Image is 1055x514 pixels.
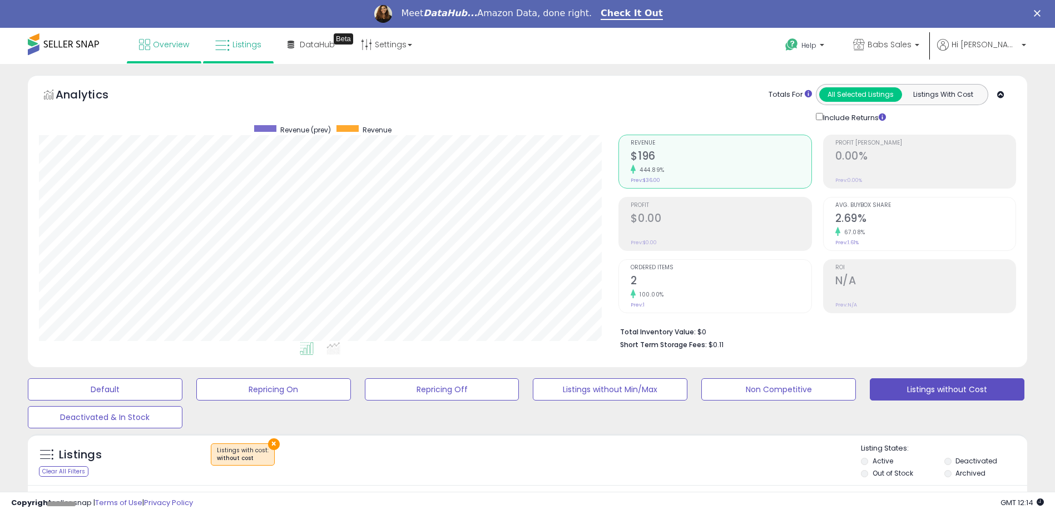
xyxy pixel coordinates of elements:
[39,466,88,477] div: Clear All Filters
[873,456,893,466] label: Active
[835,265,1016,271] span: ROI
[401,8,592,19] div: Meet Amazon Data, done right.
[423,8,477,18] i: DataHub...
[1000,497,1044,508] span: 2025-09-11 12:14 GMT
[631,202,811,209] span: Profit
[631,140,811,146] span: Revenue
[59,447,102,463] h5: Listings
[620,340,707,349] b: Short Term Storage Fees:
[868,39,912,50] span: Babs Sales
[835,274,1016,289] h2: N/A
[279,28,343,61] a: DataHub
[601,8,663,20] a: Check It Out
[636,166,665,174] small: 444.89%
[196,378,351,401] button: Repricing On
[11,498,193,508] div: seller snap | |
[631,212,811,227] h2: $0.00
[365,378,519,401] button: Repricing Off
[835,202,1016,209] span: Avg. Buybox Share
[363,125,392,135] span: Revenue
[808,111,899,123] div: Include Returns
[937,39,1026,64] a: Hi [PERSON_NAME]
[709,339,724,350] span: $0.11
[533,378,687,401] button: Listings without Min/Max
[631,265,811,271] span: Ordered Items
[268,438,280,450] button: ×
[835,150,1016,165] h2: 0.00%
[819,87,902,102] button: All Selected Listings
[769,90,812,100] div: Totals For
[1034,10,1045,17] div: Close
[955,468,985,478] label: Archived
[28,378,182,401] button: Default
[207,28,270,61] a: Listings
[835,177,862,184] small: Prev: 0.00%
[353,28,420,61] a: Settings
[334,33,353,45] div: Tooltip anchor
[636,290,664,299] small: 100.00%
[952,39,1018,50] span: Hi [PERSON_NAME]
[701,378,856,401] button: Non Competitive
[620,327,696,337] b: Total Inventory Value:
[835,212,1016,227] h2: 2.69%
[11,497,52,508] strong: Copyright
[835,239,859,246] small: Prev: 1.61%
[785,38,799,52] i: Get Help
[631,177,660,184] small: Prev: $36.00
[801,41,816,50] span: Help
[631,239,657,246] small: Prev: $0.00
[217,454,269,462] div: without cost
[280,125,331,135] span: Revenue (prev)
[776,29,835,64] a: Help
[835,302,857,308] small: Prev: N/A
[620,324,1008,338] li: $0
[153,39,189,50] span: Overview
[631,274,811,289] h2: 2
[902,87,984,102] button: Listings With Cost
[631,150,811,165] h2: $196
[300,39,335,50] span: DataHub
[232,39,261,50] span: Listings
[955,456,997,466] label: Deactivated
[835,140,1016,146] span: Profit [PERSON_NAME]
[845,28,928,64] a: Babs Sales
[873,468,913,478] label: Out of Stock
[131,28,197,61] a: Overview
[870,378,1024,401] button: Listings without Cost
[28,406,182,428] button: Deactivated & In Stock
[631,302,645,308] small: Prev: 1
[840,228,865,236] small: 67.08%
[374,5,392,23] img: Profile image for Georgie
[217,446,269,463] span: Listings with cost :
[56,87,130,105] h5: Analytics
[861,443,1027,454] p: Listing States:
